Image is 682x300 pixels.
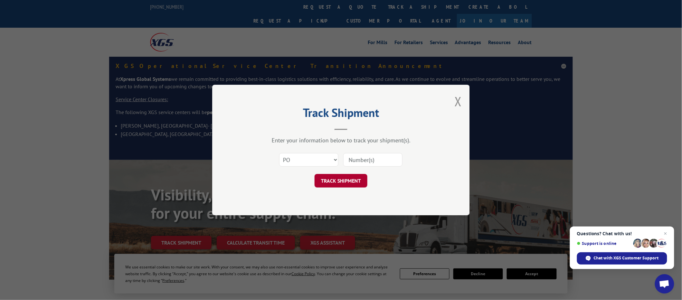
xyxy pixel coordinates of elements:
span: Chat with XGS Customer Support [594,255,659,261]
span: Chat with XGS Customer Support [577,252,667,265]
span: Questions? Chat with us! [577,231,667,236]
h2: Track Shipment [244,108,438,121]
span: Support is online [577,241,631,246]
button: Close modal [455,93,462,110]
a: Open chat [655,274,674,294]
button: TRACK SHIPMENT [315,174,367,188]
input: Number(s) [343,153,403,167]
div: Enter your information below to track your shipment(s). [244,137,438,144]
